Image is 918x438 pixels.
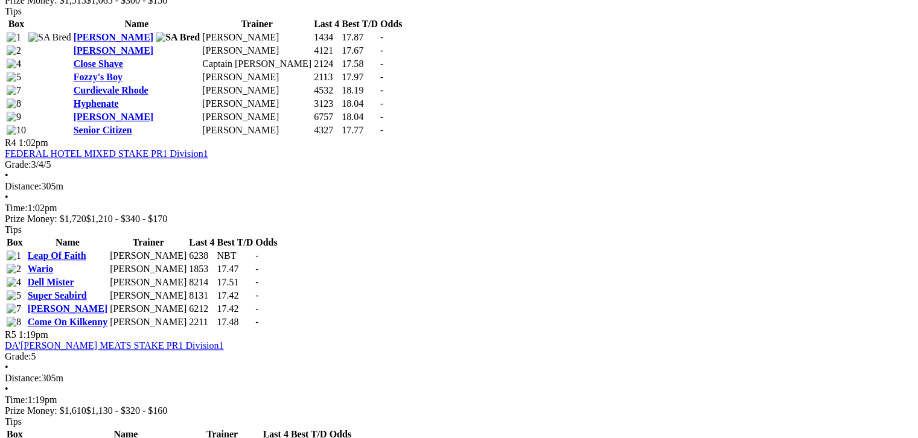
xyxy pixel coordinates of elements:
[19,138,48,148] span: 1:02pm
[86,214,168,224] span: $1,210 - $340 - $170
[313,111,340,123] td: 6757
[74,32,153,42] a: [PERSON_NAME]
[202,58,312,70] td: Captain [PERSON_NAME]
[7,125,26,136] img: 10
[188,276,215,288] td: 8214
[74,59,123,69] a: Close Shave
[202,18,312,30] th: Trainer
[5,373,41,383] span: Distance:
[74,112,153,122] a: [PERSON_NAME]
[5,203,913,214] div: 1:02pm
[341,58,378,70] td: 17.58
[7,277,21,288] img: 4
[341,71,378,83] td: 17.97
[7,45,21,56] img: 2
[5,214,913,224] div: Prize Money: $1,720
[202,124,312,136] td: [PERSON_NAME]
[7,290,21,301] img: 5
[5,192,8,202] span: •
[27,236,108,249] th: Name
[5,203,28,213] span: Time:
[341,124,378,136] td: 17.77
[5,329,16,340] span: R5
[109,276,187,288] td: [PERSON_NAME]
[217,276,254,288] td: 17.51
[380,125,383,135] span: -
[5,6,22,16] span: Tips
[7,237,23,247] span: Box
[188,250,215,262] td: 6238
[188,290,215,302] td: 8131
[109,236,187,249] th: Trainer
[5,395,28,405] span: Time:
[74,85,148,95] a: Curdievale Rhode
[313,18,340,30] th: Last 4
[341,18,378,30] th: Best T/D
[74,98,119,109] a: Hyphenate
[7,112,21,122] img: 9
[7,85,21,96] img: 7
[5,170,8,180] span: •
[28,32,71,43] img: SA Bred
[313,124,340,136] td: 4327
[255,250,258,261] span: -
[255,236,278,249] th: Odds
[255,290,258,300] span: -
[255,277,258,287] span: -
[7,317,21,328] img: 8
[7,59,21,69] img: 4
[5,224,22,235] span: Tips
[109,263,187,275] td: [PERSON_NAME]
[380,59,383,69] span: -
[7,264,21,275] img: 2
[341,31,378,43] td: 17.87
[28,303,107,314] a: [PERSON_NAME]
[255,264,258,274] span: -
[5,362,8,372] span: •
[28,317,107,327] a: Come On Kilkenny
[28,264,54,274] a: Wario
[5,395,913,405] div: 1:19pm
[341,111,378,123] td: 18.04
[380,18,403,30] th: Odds
[188,316,215,328] td: 2211
[7,98,21,109] img: 8
[255,303,258,314] span: -
[313,31,340,43] td: 1434
[188,303,215,315] td: 6212
[109,250,187,262] td: [PERSON_NAME]
[341,45,378,57] td: 17.67
[202,84,312,97] td: [PERSON_NAME]
[19,329,48,340] span: 1:19pm
[380,98,383,109] span: -
[7,303,21,314] img: 7
[156,32,200,43] img: SA Bred
[341,84,378,97] td: 18.19
[217,263,254,275] td: 17.47
[5,340,224,351] a: DA'[PERSON_NAME] MEATS STAKE PR1 Division1
[217,236,254,249] th: Best T/D
[28,277,74,287] a: Dell Mister
[5,373,913,384] div: 305m
[341,98,378,110] td: 18.04
[7,32,21,43] img: 1
[202,111,312,123] td: [PERSON_NAME]
[217,290,254,302] td: 17.42
[380,45,383,56] span: -
[313,84,340,97] td: 4532
[380,72,383,82] span: -
[74,45,153,56] a: [PERSON_NAME]
[5,351,31,361] span: Grade:
[7,72,21,83] img: 5
[5,416,22,427] span: Tips
[202,71,312,83] td: [PERSON_NAME]
[28,290,87,300] a: Super Seabird
[7,250,21,261] img: 1
[188,236,215,249] th: Last 4
[5,148,208,159] a: FEDERAL HOTEL MIXED STAKE PR1 Division1
[5,159,31,170] span: Grade:
[109,290,187,302] td: [PERSON_NAME]
[380,112,383,122] span: -
[202,45,312,57] td: [PERSON_NAME]
[188,263,215,275] td: 1853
